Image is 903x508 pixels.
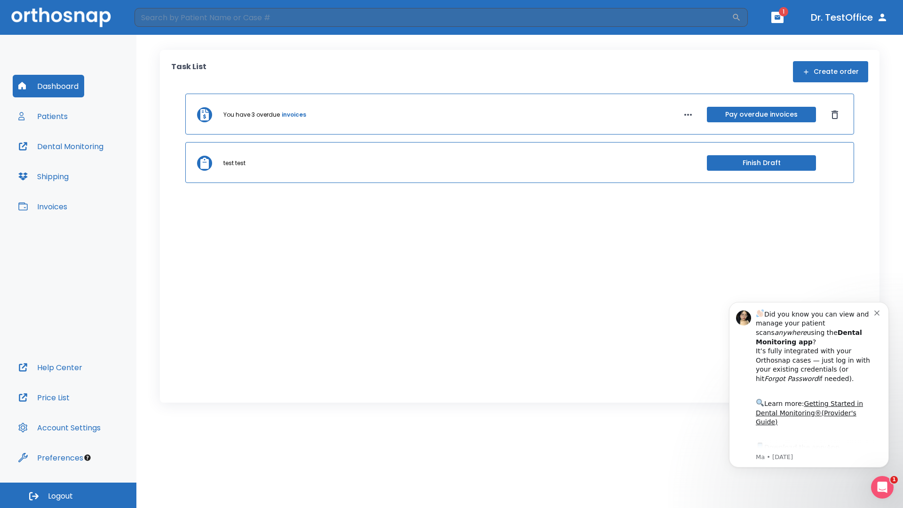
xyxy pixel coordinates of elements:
[13,356,88,379] button: Help Center
[83,453,92,462] div: Tooltip anchor
[13,386,75,409] button: Price List
[13,165,74,188] button: Shipping
[707,155,816,171] button: Finish Draft
[13,195,73,218] button: Invoices
[223,111,280,119] p: You have 3 overdue
[171,61,206,82] p: Task List
[707,107,816,122] button: Pay overdue invoices
[13,446,89,469] button: Preferences
[13,75,84,97] button: Dashboard
[41,156,125,173] a: App Store
[13,416,106,439] button: Account Settings
[890,476,898,484] span: 1
[807,9,892,26] button: Dr. TestOffice
[779,7,788,16] span: 1
[871,476,894,499] iframe: Intercom live chat
[223,159,246,167] p: test test
[159,20,167,28] button: Dismiss notification
[827,107,842,122] button: Dismiss
[282,111,306,119] a: invoices
[135,8,732,27] input: Search by Patient Name or Case #
[793,61,868,82] button: Create order
[715,288,903,483] iframe: Intercom notifications message
[41,153,159,201] div: Download the app: | ​ Let us know if you need help getting started!
[41,165,159,174] p: Message from Ma, sent 3w ago
[11,8,111,27] img: Orthosnap
[13,135,109,158] button: Dental Monitoring
[48,491,73,501] span: Logout
[13,105,73,127] button: Patients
